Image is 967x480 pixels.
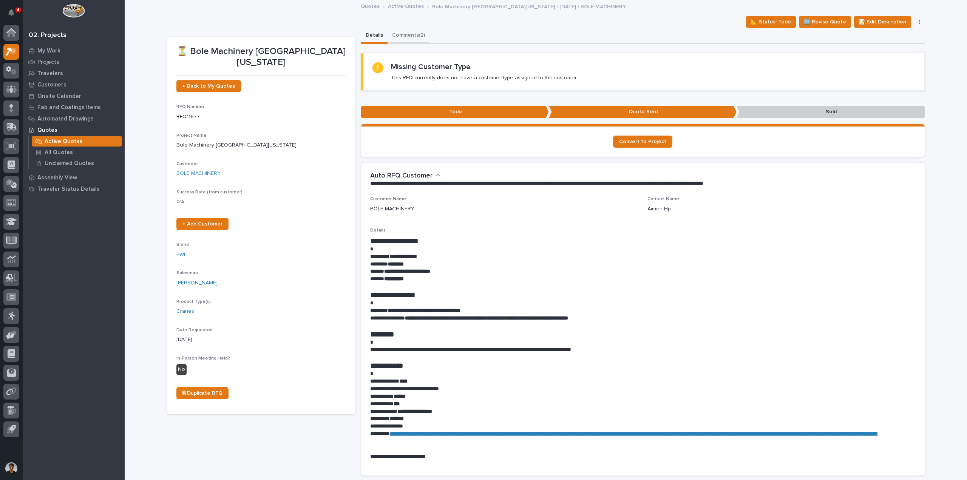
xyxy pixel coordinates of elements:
a: Unclaimed Quotes [29,158,125,168]
h2: Missing Customer Type [391,62,471,71]
button: Notifications [3,5,19,20]
span: Salesman [176,271,198,275]
div: Notifications4 [9,9,19,21]
h2: Auto RFQ Customer [370,172,433,180]
span: 📐 Status: Todo [751,17,791,26]
p: Bole Machinery [GEOGRAPHIC_DATA][US_STATE] [176,141,346,149]
p: This RFQ currently does not have a customer type assigned to the customer [391,74,577,81]
p: Quotes [37,127,57,134]
div: 02. Projects [29,31,66,40]
a: Traveler Status Details [23,183,125,194]
span: Product Type(s) [176,299,211,304]
span: 📝 Edit Description [859,17,906,26]
p: Automated Drawings [37,116,94,122]
span: Project Name [176,133,207,138]
a: Fab and Coatings Items [23,102,125,113]
p: Travelers [37,70,63,77]
button: Auto RFQ Customer [370,172,441,180]
img: Workspace Logo [62,4,85,18]
p: Aimen Hp [647,205,671,213]
a: ⎘ Duplicate RFQ [176,387,229,399]
span: + Add Customer [182,221,222,227]
p: Fab and Coatings Items [37,104,101,111]
a: + Add Customer [176,218,229,230]
p: Quote Sent [549,106,737,118]
a: Active Quotes [388,2,424,10]
p: Traveler Status Details [37,186,100,193]
a: Onsite Calendar [23,90,125,102]
span: Contact Name [647,197,679,201]
a: [PERSON_NAME] [176,279,218,287]
p: Bole Machinery [GEOGRAPHIC_DATA][US_STATE] | [DATE] | BOLE MACHINERY [432,2,626,10]
button: 🆕 Revise Quote [799,16,851,28]
p: [DATE] [176,336,346,344]
span: Brand [176,242,189,247]
a: Quotes [23,124,125,136]
p: Unclaimed Quotes [45,160,94,167]
p: Sold [737,106,924,118]
span: Customer Name [370,197,406,201]
button: 📝 Edit Description [854,16,911,28]
a: Convert to Project [613,136,672,148]
button: Details [361,28,388,44]
span: Details [370,228,386,233]
p: All Quotes [45,149,73,156]
a: Quotes [361,2,380,10]
span: Customer [176,162,198,166]
a: Assembly View [23,172,125,183]
p: 0 % [176,198,346,206]
a: PWI [176,251,185,259]
p: Active Quotes [45,138,83,145]
span: Date Requested [176,328,213,332]
p: Projects [37,59,59,66]
p: Customers [37,82,66,88]
a: Active Quotes [29,136,125,147]
a: Projects [23,56,125,68]
p: BOLE MACHINERY [370,205,414,213]
p: ⏳ Bole Machinery [GEOGRAPHIC_DATA][US_STATE] [176,46,346,68]
p: Todo [361,106,549,118]
a: All Quotes [29,147,125,157]
p: Assembly View [37,174,77,181]
span: In-Person Meeting Held? [176,356,230,361]
a: ← Back to My Quotes [176,80,241,92]
a: BOLE MACHINERY [176,170,221,177]
button: 📐 Status: Todo [746,16,796,28]
span: ⎘ Duplicate RFQ [182,390,222,396]
a: Automated Drawings [23,113,125,124]
p: Onsite Calendar [37,93,81,100]
span: Convert to Project [619,139,666,144]
a: Customers [23,79,125,90]
span: 🆕 Revise Quote [804,17,846,26]
span: RFQ Number [176,105,204,109]
div: No [176,364,187,375]
span: Success Rate (from customer) [176,190,243,194]
a: My Work [23,45,125,56]
button: Comments (2) [388,28,429,44]
p: RFQ11677 [176,113,346,121]
a: Cranes [176,307,194,315]
p: 4 [17,7,19,12]
a: Travelers [23,68,125,79]
button: users-avatar [3,460,19,476]
span: ← Back to My Quotes [182,83,235,89]
p: My Work [37,48,60,54]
